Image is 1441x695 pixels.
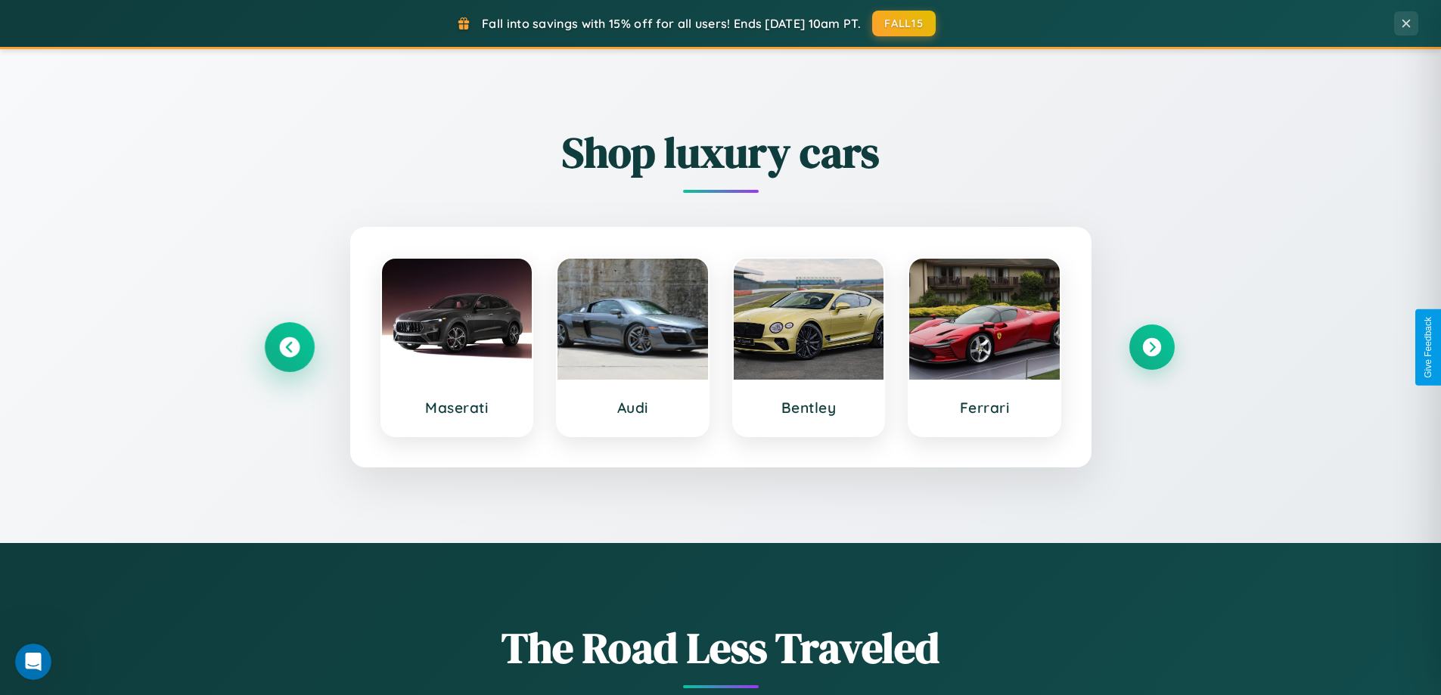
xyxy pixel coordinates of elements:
[267,123,1175,182] h2: Shop luxury cars
[749,399,869,417] h3: Bentley
[1423,317,1433,378] div: Give Feedback
[267,619,1175,677] h1: The Road Less Traveled
[482,16,861,31] span: Fall into savings with 15% off for all users! Ends [DATE] 10am PT.
[924,399,1045,417] h3: Ferrari
[397,399,517,417] h3: Maserati
[872,11,936,36] button: FALL15
[573,399,693,417] h3: Audi
[15,644,51,680] iframe: Intercom live chat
